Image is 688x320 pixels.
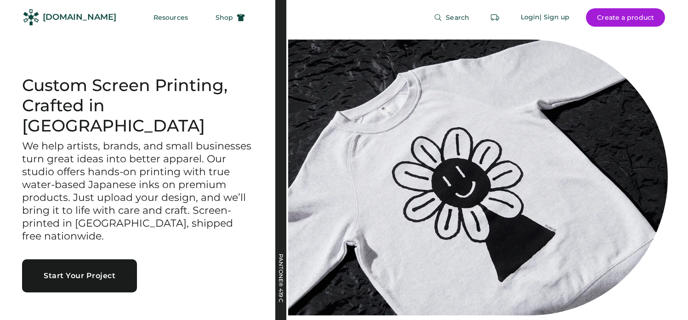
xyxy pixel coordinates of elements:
button: Create a product [586,8,665,27]
img: Rendered Logo - Screens [23,9,39,25]
button: Resources [142,8,199,27]
span: Shop [216,14,233,21]
div: [DOMAIN_NAME] [43,11,116,23]
span: Search [446,14,469,21]
button: Search [423,8,480,27]
h3: We help artists, brands, and small businesses turn great ideas into better apparel. Our studio of... [22,140,253,243]
h1: Custom Screen Printing, Crafted in [GEOGRAPHIC_DATA] [22,75,253,136]
button: Retrieve an order [486,8,504,27]
div: Login [521,13,540,22]
div: | Sign up [540,13,569,22]
button: Shop [205,8,256,27]
button: Start Your Project [22,259,137,292]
